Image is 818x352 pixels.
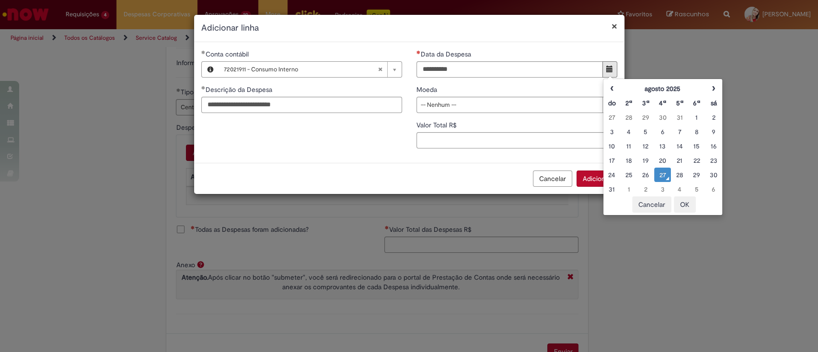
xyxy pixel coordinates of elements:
button: Cancelar [632,196,671,213]
a: 72021911 - Consumo InternoLimpar campo Conta contábil [219,62,402,77]
th: Sábado [705,96,722,110]
div: 05 September 2025 Friday [691,184,703,194]
span: 72021911 - Consumo Interno [224,62,378,77]
div: 21 August 2025 Thursday [673,156,685,165]
span: Descrição da Despesa [206,85,274,94]
th: Terça-feira [637,96,654,110]
div: 25 August 2025 Monday [622,170,634,180]
button: Fechar modal [611,21,617,31]
div: 16 August 2025 Saturday [707,141,719,151]
div: 01 September 2025 Monday [622,184,634,194]
span: Necessários - Conta contábil [206,50,251,58]
button: Adicionar [576,170,617,187]
th: Quarta-feira [654,96,671,110]
div: 31 August 2025 Sunday [606,184,618,194]
div: 14 August 2025 Thursday [673,141,685,151]
div: 10 August 2025 Sunday [606,141,618,151]
button: Cancelar [533,170,572,187]
div: 31 July 2025 Thursday [673,113,685,122]
div: 27 July 2025 Sunday [606,113,618,122]
th: Mês anterior [603,81,620,96]
span: Valor Total R$ [416,121,459,129]
div: 15 August 2025 Friday [691,141,703,151]
div: 08 August 2025 Friday [691,127,703,136]
div: 26 August 2025 Tuesday [640,170,652,180]
th: Domingo [603,96,620,110]
th: Próximo mês [705,81,722,96]
span: -- Nenhum -- [421,97,598,113]
div: 03 August 2025 Sunday [606,127,618,136]
button: Mostrar calendário para Data da Despesa [602,61,617,78]
div: 02 August 2025 Saturday [707,113,719,122]
th: Segunda-feira [620,96,637,110]
span: Obrigatório Preenchido [201,50,206,54]
span: Moeda [416,85,439,94]
div: 11 August 2025 Monday [622,141,634,151]
div: 13 August 2025 Wednesday [657,141,668,151]
button: OK [674,196,696,213]
div: 23 August 2025 Saturday [707,156,719,165]
div: 17 August 2025 Sunday [606,156,618,165]
div: 18 August 2025 Monday [622,156,634,165]
div: 06 August 2025 Wednesday [657,127,668,136]
div: 03 September 2025 Wednesday [657,184,668,194]
button: Conta contábil, Visualizar este registro 72021911 - Consumo Interno [202,62,219,77]
div: 05 August 2025 Tuesday [640,127,652,136]
div: 28 July 2025 Monday [622,113,634,122]
th: Quinta-feira [671,96,688,110]
span: Data da Despesa [421,50,473,58]
h2: Adicionar linha [201,22,617,34]
div: 28 August 2025 Thursday [673,170,685,180]
div: 02 September 2025 Tuesday [640,184,652,194]
div: 19 August 2025 Tuesday [640,156,652,165]
div: 04 September 2025 Thursday [673,184,685,194]
div: 29 August 2025 Friday [691,170,703,180]
div: 30 August 2025 Saturday [707,170,719,180]
div: 01 August 2025 Friday [691,113,703,122]
input: Data da Despesa [416,61,603,78]
div: 22 August 2025 Friday [691,156,703,165]
div: 07 August 2025 Thursday [673,127,685,136]
div: 20 August 2025 Wednesday [657,156,668,165]
abbr: Limpar campo Conta contábil [373,62,387,77]
div: 24 August 2025 Sunday [606,170,618,180]
input: Valor Total R$ [416,132,617,148]
div: Escolher data [603,79,723,216]
span: Obrigatório Preenchido [201,86,206,90]
div: 06 September 2025 Saturday [707,184,719,194]
th: agosto 2025. Alternar mês [620,81,705,96]
input: Descrição da Despesa [201,97,402,113]
div: 09 August 2025 Saturday [707,127,719,136]
div: 12 August 2025 Tuesday [640,141,652,151]
span: Necessários [416,50,421,54]
div: 30 July 2025 Wednesday [657,113,668,122]
th: Sexta-feira [688,96,705,110]
div: O seletor de data foi aberto.27 August 2025 Wednesday [657,170,668,180]
div: 04 August 2025 Monday [622,127,634,136]
div: 29 July 2025 Tuesday [640,113,652,122]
